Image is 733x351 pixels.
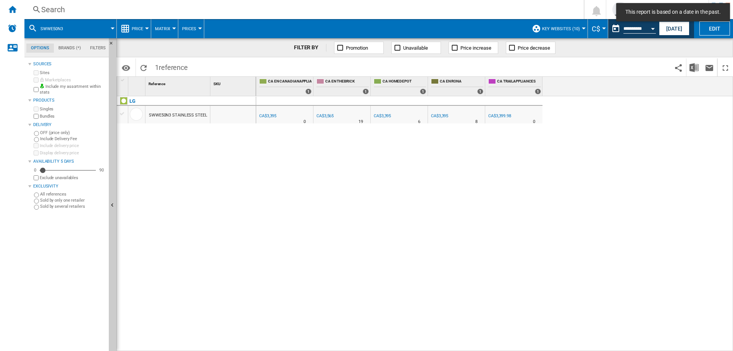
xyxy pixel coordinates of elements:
[34,107,39,112] input: Singles
[518,45,550,51] span: Price decrease
[34,114,39,119] input: Bundles
[40,77,106,83] label: Marketplaces
[40,150,106,156] label: Display delivery price
[155,26,170,31] span: Matrix
[487,77,542,96] div: CA TRAILAPPLIANCES 1 offers sold by CA TRAILAPPLIANCES
[40,26,63,31] span: SWWE50N3
[34,78,39,82] input: Marketplaces
[373,112,391,120] div: CA$3,395
[506,42,555,54] button: Price decrease
[34,192,39,197] input: All references
[542,19,584,38] button: Key Websites (10)
[363,89,369,94] div: 1 offers sold by CA EN THEBRICK
[33,122,106,128] div: Delivery
[699,21,730,36] button: Edit
[686,58,702,76] button: Download in Excel
[28,19,113,38] div: SWWE50N3
[592,19,604,38] button: C$
[155,19,174,38] button: Matrix
[40,84,44,88] img: mysite-bg-18x18.png
[258,112,276,120] div: CA$3,395
[40,167,96,174] md-slider: Availability
[212,77,256,89] div: SKU Sort None
[40,143,106,149] label: Include delivery price
[40,106,106,112] label: Singles
[608,21,623,36] button: md-calendar
[32,167,38,173] div: 0
[40,113,106,119] label: Bundles
[488,113,511,118] div: CA$3,399.98
[646,21,660,34] button: Open calendar
[34,143,39,148] input: Include delivery price
[671,58,686,76] button: Share this bookmark with others
[588,19,608,38] md-menu: Currency
[659,21,689,36] button: [DATE]
[213,82,221,86] span: SKU
[34,175,39,180] input: Display delivery price
[40,136,106,142] label: Include Delivery Fee
[151,58,192,74] span: 1
[449,42,498,54] button: Price increase
[34,205,39,210] input: Sold by several retailers
[420,89,426,94] div: 1 offers sold by CA HOMEDEPOT
[33,159,106,165] div: Availability 5 Days
[33,61,106,67] div: Sources
[33,183,106,189] div: Exclusivity
[487,112,511,120] div: CA$3,399.98
[54,44,86,53] md-tab-item: Brands (*)
[8,24,17,33] img: alerts-logo.svg
[383,79,426,85] span: CA HOMEDEPOT
[374,113,391,118] div: CA$3,395
[294,44,326,52] div: FILTER BY
[40,175,106,181] label: Exclude unavailables
[121,19,147,38] div: Price
[689,63,699,72] img: excel-24x24.png
[182,26,196,31] span: Prices
[304,118,306,126] div: Delivery Time : 0 day
[159,63,188,71] span: reference
[535,89,541,94] div: 1 offers sold by CA TRAILAPPLIANCES
[34,137,39,142] input: Include Delivery Fee
[542,26,580,31] span: Key Websites (10)
[40,19,71,38] button: SWWE50N3
[34,70,39,75] input: Sites
[34,150,39,155] input: Display delivery price
[41,4,564,15] div: Search
[130,77,145,89] div: Sort None
[608,19,657,38] div: This report is based on a date in the past.
[136,58,151,76] button: Reload
[592,25,600,33] span: C$
[718,58,733,76] button: Maximize
[477,89,483,94] div: 1 offers sold by CA EN RONA
[33,97,106,104] div: Products
[149,82,165,86] span: Reference
[40,130,106,136] label: OFF (price only)
[34,85,39,94] input: Include my assortment within stats
[702,58,717,76] button: Send this report by email
[315,112,334,120] div: CA$3,565
[475,118,478,126] div: Delivery Time : 8 days
[403,45,428,51] span: Unavailable
[149,107,207,124] div: SWWE50N3 STAINLESS STEEL
[440,79,483,85] span: CA EN RONA
[132,26,143,31] span: Price
[372,77,428,96] div: CA HOMEDEPOT 1 offers sold by CA HOMEDEPOT
[305,89,312,94] div: 1 offers sold by CA EN CANADIANAPPLIANCE
[132,19,147,38] button: Price
[34,199,39,204] input: Sold by only one retailer
[532,19,584,38] div: Key Websites (10)
[334,42,384,54] button: Promotion
[623,8,723,16] span: This report is based on a date in the past.
[147,77,210,89] div: Sort None
[391,42,441,54] button: Unavailable
[40,70,106,76] label: Sites
[212,77,256,89] div: Sort None
[40,84,106,95] label: Include my assortment within stats
[612,2,628,17] img: profile.jpg
[259,113,276,118] div: CA$3,395
[182,19,200,38] button: Prices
